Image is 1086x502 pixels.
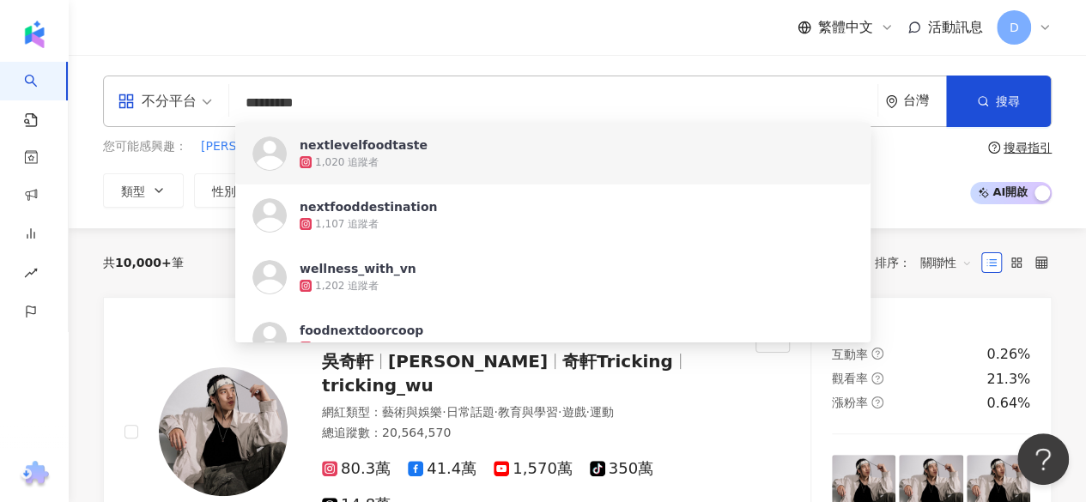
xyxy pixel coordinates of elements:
[442,405,446,419] span: ·
[118,93,135,110] span: appstore
[996,94,1020,108] span: 搜尋
[594,173,723,208] button: 合作費用預估
[561,405,585,419] span: 遊戲
[212,184,236,198] span: 性別
[733,173,836,208] button: 更多篩選
[818,18,873,37] span: 繁體中文
[406,184,442,198] span: 互動率
[446,405,494,419] span: 日常話題
[303,184,339,198] span: 追蹤數
[322,460,391,478] span: 80.3萬
[21,21,48,48] img: logo icon
[18,461,52,488] img: chrome extension
[388,351,548,372] span: [PERSON_NAME]
[871,396,883,408] span: question-circle
[1010,18,1019,37] span: D
[103,173,184,208] button: 類型
[946,76,1051,127] button: 搜尋
[322,375,434,396] span: tricking_wu
[285,173,378,208] button: 追蹤數
[585,405,589,419] span: ·
[201,138,300,155] span: [PERSON_NAME]
[492,137,593,156] button: [PERSON_NAME]
[315,138,415,155] span: [PERSON_NAME]
[612,184,684,198] span: 合作費用預估
[322,404,735,421] div: 網紅類型 ：
[832,348,868,361] span: 互動率
[429,137,479,156] button: 聲音後製
[988,142,1000,154] span: question-circle
[159,367,288,496] img: KOL Avatar
[121,184,145,198] span: 類型
[986,345,1030,364] div: 0.26%
[1017,433,1069,485] iframe: Help Scout Beacon - Open
[590,460,653,478] span: 350萬
[590,405,614,419] span: 運動
[562,351,673,372] span: 奇軒Tricking
[103,256,184,269] div: 共 筆
[408,460,476,478] span: 41.4萬
[1004,141,1052,154] div: 搜尋指引
[118,88,197,115] div: 不分平台
[498,405,558,419] span: 教育與學習
[24,62,58,129] a: search
[920,249,972,276] span: 關聯性
[194,173,275,208] button: 性別
[388,173,481,208] button: 互動率
[871,348,883,360] span: question-circle
[832,372,868,385] span: 觀看率
[493,138,592,155] span: [PERSON_NAME]
[24,256,38,294] span: rise
[491,173,584,208] button: 觀看率
[430,138,478,155] span: 聲音後製
[871,372,883,384] span: question-circle
[103,138,187,155] span: 您可能感興趣：
[494,405,497,419] span: ·
[986,394,1030,413] div: 0.64%
[322,351,373,372] span: 吳奇軒
[903,94,946,108] div: 台灣
[494,460,573,478] span: 1,570萬
[509,184,545,198] span: 觀看率
[558,405,561,419] span: ·
[322,425,735,442] div: 總追蹤數 ： 20,564,570
[875,249,981,276] div: 排序：
[885,95,898,108] span: environment
[986,370,1030,389] div: 21.3%
[200,137,301,156] button: [PERSON_NAME]
[928,19,983,35] span: 活動訊息
[115,256,172,269] span: 10,000+
[770,184,818,197] span: 更多篩選
[382,405,442,419] span: 藝術與娛樂
[314,137,416,156] button: [PERSON_NAME]
[832,396,868,409] span: 漲粉率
